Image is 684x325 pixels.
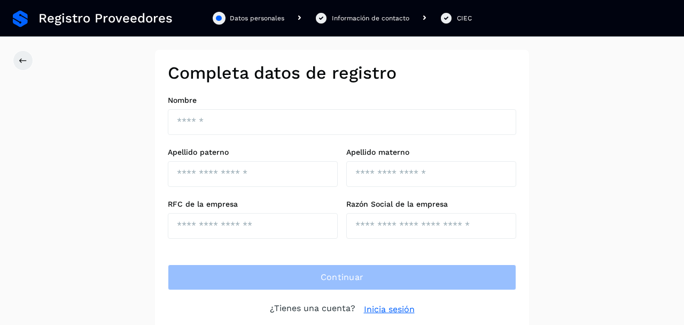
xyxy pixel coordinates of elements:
span: Continuar [321,271,364,283]
label: Razón Social de la empresa [346,200,516,209]
p: ¿Tienes una cuenta? [270,303,355,316]
label: Apellido paterno [168,148,338,157]
label: RFC de la empresa [168,200,338,209]
span: Registro Proveedores [38,11,173,26]
label: Nombre [168,96,516,105]
h2: Completa datos de registro [168,63,516,83]
div: Información de contacto [332,13,409,23]
label: Apellido materno [346,148,516,157]
a: Inicia sesión [364,303,415,316]
button: Continuar [168,264,516,290]
div: Datos personales [230,13,284,23]
div: CIEC [457,13,472,23]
